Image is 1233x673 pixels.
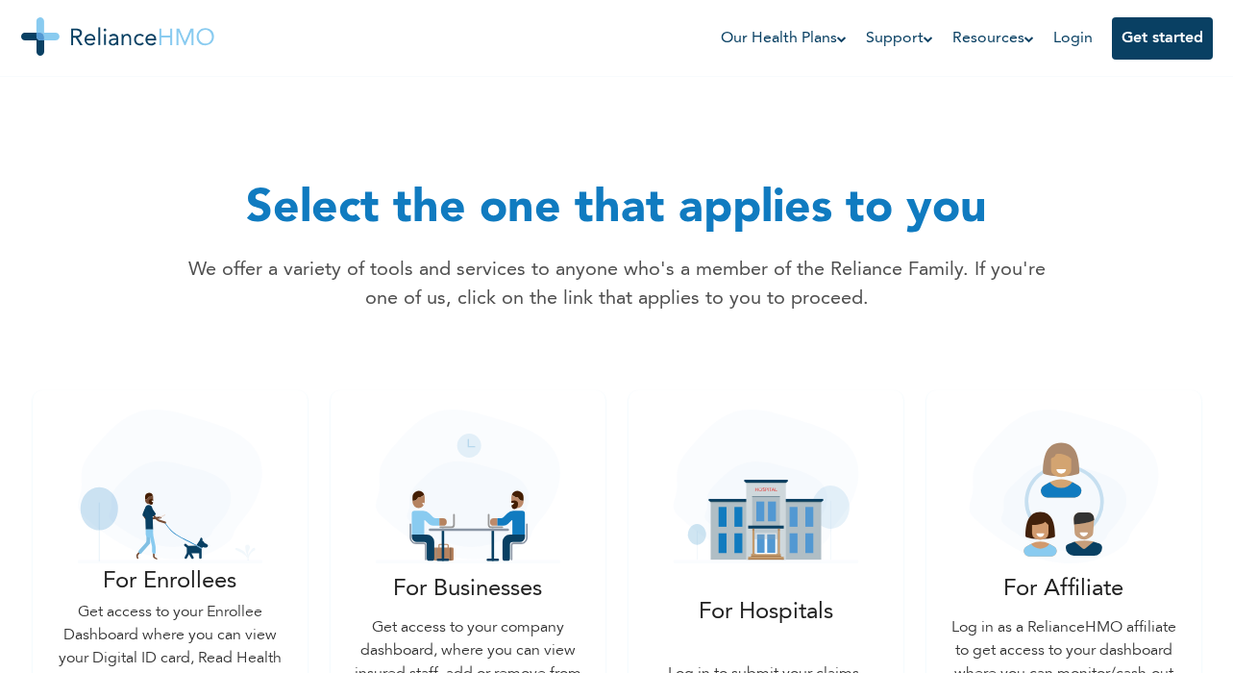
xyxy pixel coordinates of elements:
p: For Hospitals [648,595,884,630]
a: Our Health Plans [721,27,847,50]
img: business_icon.svg [350,410,586,563]
p: For Enrollees [52,564,288,599]
h1: Select the one that applies to you [185,175,1049,244]
a: Support [866,27,933,50]
img: Reliance HMO's Logo [21,17,214,56]
p: We offer a variety of tools and services to anyone who's a member of the Reliance Family. If you'... [185,256,1049,313]
p: For Businesses [350,572,586,607]
a: Resources [952,27,1034,50]
p: For Affiliate [946,572,1182,607]
img: affiliate-icon.svg [946,410,1182,563]
img: hospital_icon.svg [648,410,884,563]
button: Get started [1112,17,1213,60]
img: single_guy_icon.svg [52,410,288,563]
a: Login [1053,31,1093,46]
